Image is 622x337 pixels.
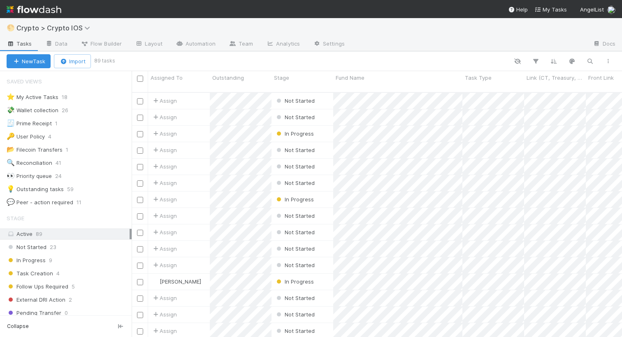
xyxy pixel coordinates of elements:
[7,282,68,292] span: Follow Ups Required
[137,230,143,236] input: Toggle Row Selected
[275,113,315,121] div: Not Started
[7,295,65,305] span: External DRI Action
[39,38,74,51] a: Data
[275,162,315,171] div: Not Started
[137,197,143,203] input: Toggle Row Selected
[55,171,70,181] span: 24
[274,74,289,82] span: Stage
[275,147,315,153] span: Not Started
[151,310,177,319] span: Assign
[137,295,143,302] input: Toggle Row Selected
[275,212,315,219] span: Not Started
[50,242,56,252] span: 23
[336,74,364,82] span: Fund Name
[48,132,60,142] span: 4
[7,118,52,129] div: Prime Receipt
[7,242,46,252] span: Not Started
[151,294,177,302] div: Assign
[465,74,492,82] span: Task Type
[56,268,60,279] span: 4
[275,97,315,104] span: Not Started
[7,54,51,68] button: NewTask
[7,268,53,279] span: Task Creation
[275,97,315,105] div: Not Started
[7,2,61,16] img: logo-inverted-e16ddd16eac7371096b0.svg
[7,24,15,31] span: 🌕
[275,245,315,252] span: Not Started
[7,120,15,127] span: 🧾
[275,327,315,335] div: Not Started
[275,277,314,286] div: In Progress
[7,308,61,318] span: Pending Transfer
[137,246,143,252] input: Toggle Row Selected
[7,146,15,153] span: 📂
[275,212,315,220] div: Not Started
[7,229,130,239] div: Active
[586,38,622,51] a: Docs
[151,113,177,121] span: Assign
[306,38,351,51] a: Settings
[7,199,15,205] span: 💬
[7,210,24,226] span: Stage
[151,261,177,269] span: Assign
[65,308,68,318] span: 0
[137,131,143,137] input: Toggle Row Selected
[151,327,177,335] span: Assign
[160,278,201,285] span: [PERSON_NAME]
[137,180,143,187] input: Toggle Row Selected
[7,39,32,48] span: Tasks
[151,97,177,105] span: Assign
[69,295,72,305] span: 2
[7,73,42,90] span: Saved Views
[275,114,315,120] span: Not Started
[7,184,64,194] div: Outstanding tasks
[275,295,315,301] span: Not Started
[7,323,29,330] span: Collapse
[7,93,15,100] span: ⭐
[81,39,122,48] span: Flow Builder
[534,5,567,14] a: My Tasks
[152,278,158,285] img: avatar_ad9da010-433a-4b4a-a484-836c288de5e1.png
[7,172,15,179] span: 👀
[151,228,177,236] div: Assign
[275,180,315,186] span: Not Started
[137,164,143,170] input: Toggle Row Selected
[7,197,73,208] div: Peer - action required
[137,279,143,285] input: Toggle Row Selected
[7,92,58,102] div: My Active Tasks
[508,5,528,14] div: Help
[588,74,614,82] span: Front Link
[74,38,128,51] a: Flow Builder
[212,74,244,82] span: Outstanding
[275,261,315,269] div: Not Started
[137,328,143,335] input: Toggle Row Selected
[56,158,70,168] span: 41
[137,263,143,269] input: Toggle Row Selected
[151,74,183,82] span: Assigned To
[275,130,314,137] span: In Progress
[7,132,45,142] div: User Policy
[151,146,177,154] div: Assign
[527,74,584,82] span: Link (CT, Treasury, or AL Dash)
[275,146,315,154] div: Not Started
[7,133,15,140] span: 🔑
[275,195,314,203] div: In Progress
[260,38,306,51] a: Analytics
[54,54,91,68] button: Import
[151,212,177,220] span: Assign
[151,195,177,203] div: Assign
[137,115,143,121] input: Toggle Row Selected
[151,162,177,171] span: Assign
[275,163,315,170] span: Not Started
[7,255,46,265] span: In Progress
[67,184,82,194] span: 59
[62,105,77,115] span: 26
[151,179,177,187] div: Assign
[7,185,15,192] span: 💡
[94,57,115,65] small: 89 tasks
[137,98,143,104] input: Toggle Row Selected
